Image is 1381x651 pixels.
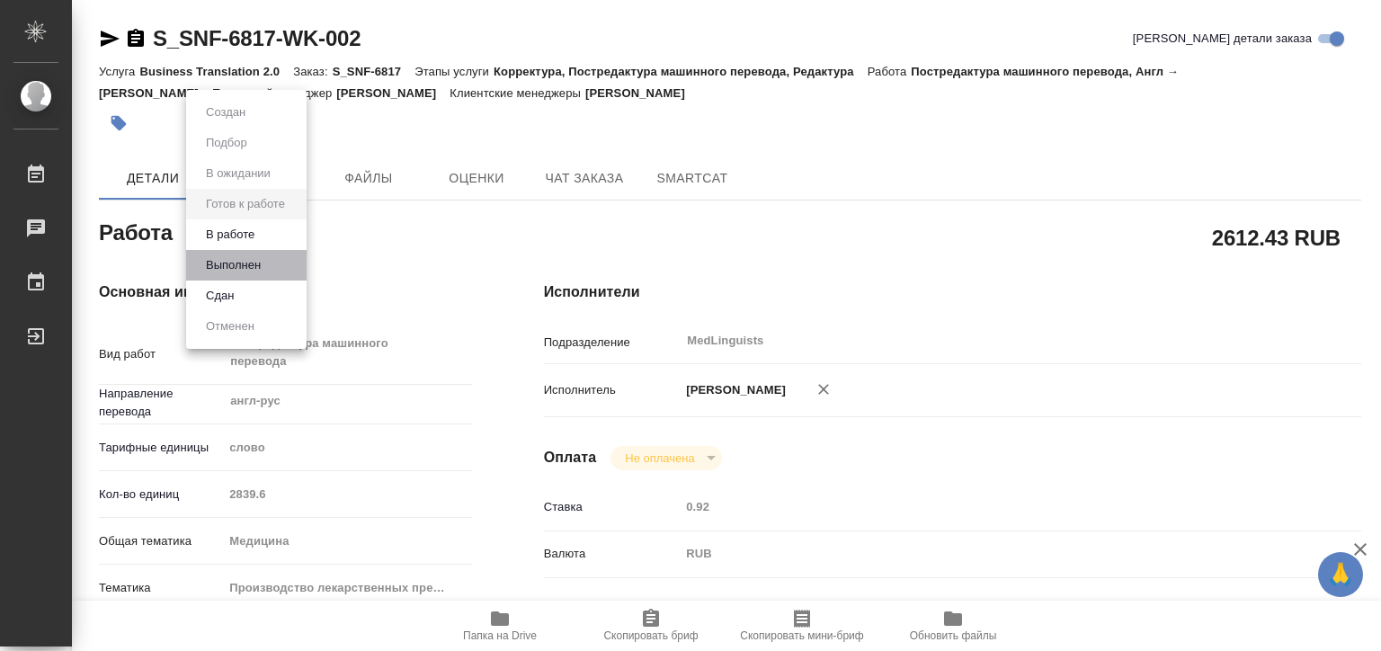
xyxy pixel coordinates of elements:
[200,194,290,214] button: Готов к работе
[200,103,251,122] button: Создан
[200,317,260,336] button: Отменен
[200,286,239,306] button: Сдан
[200,225,260,245] button: В работе
[200,164,276,183] button: В ожидании
[200,133,253,153] button: Подбор
[200,255,266,275] button: Выполнен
